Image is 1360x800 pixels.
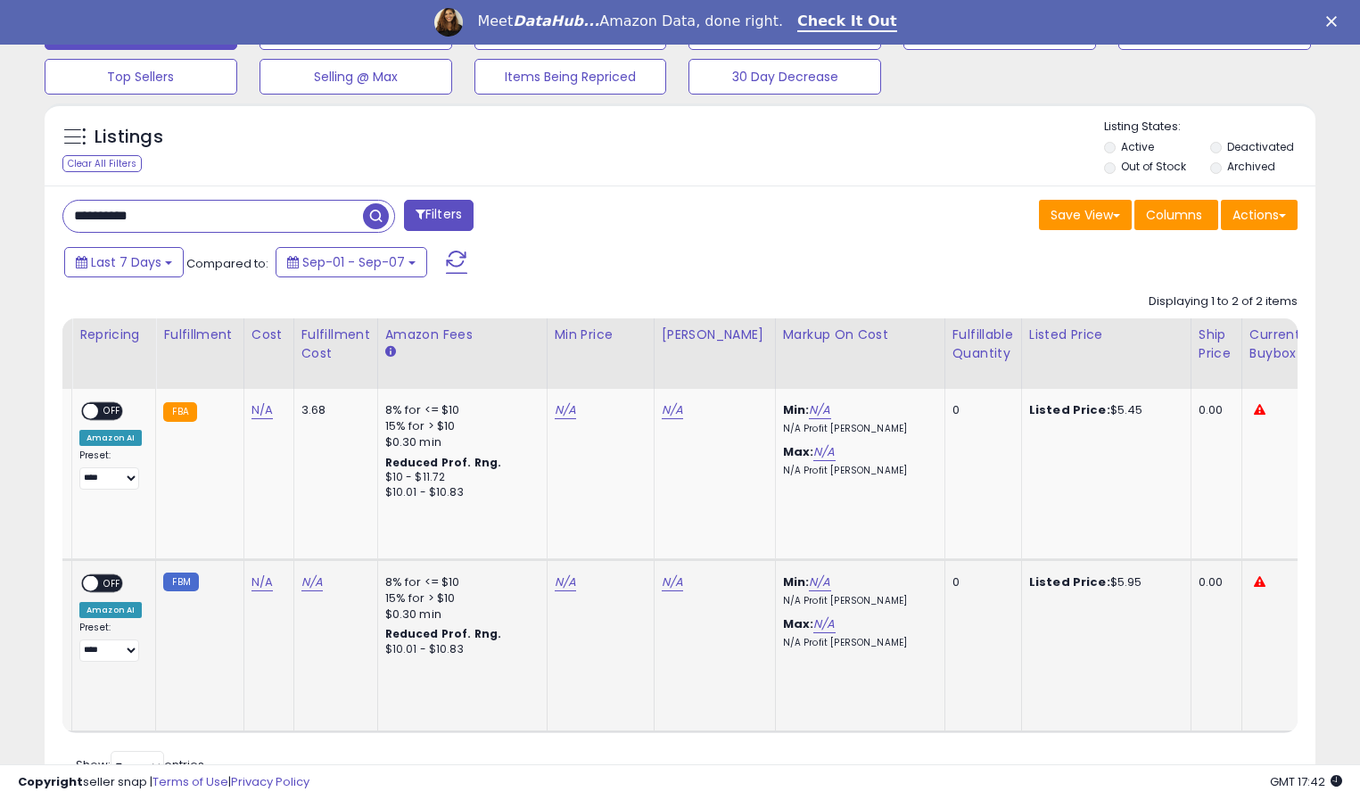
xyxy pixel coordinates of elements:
[1221,200,1298,230] button: Actions
[64,247,184,277] button: Last 7 Days
[385,344,396,360] small: Amazon Fees.
[952,574,1008,590] div: 0
[1029,401,1110,418] b: Listed Price:
[783,573,810,590] b: Min:
[783,423,931,435] p: N/A Profit [PERSON_NAME]
[1326,16,1344,27] div: Close
[1149,293,1298,310] div: Displaying 1 to 2 of 2 items
[1249,326,1341,363] div: Current Buybox Price
[1039,200,1132,230] button: Save View
[783,595,931,607] p: N/A Profit [PERSON_NAME]
[18,774,309,791] div: seller snap | |
[1227,139,1294,154] label: Deactivated
[385,418,533,434] div: 15% for > $10
[152,773,228,790] a: Terms of Use
[79,326,148,344] div: Repricing
[98,575,127,590] span: OFF
[783,401,810,418] b: Min:
[1029,573,1110,590] b: Listed Price:
[301,573,323,591] a: N/A
[301,402,364,418] div: 3.68
[513,12,599,29] i: DataHub...
[783,615,814,632] b: Max:
[231,773,309,790] a: Privacy Policy
[163,326,235,344] div: Fulfillment
[79,622,142,662] div: Preset:
[1121,159,1186,174] label: Out of Stock
[385,642,533,657] div: $10.01 - $10.83
[809,573,830,591] a: N/A
[251,401,273,419] a: N/A
[186,255,268,272] span: Compared to:
[783,637,931,649] p: N/A Profit [PERSON_NAME]
[79,602,142,618] div: Amazon AI
[385,326,540,344] div: Amazon Fees
[302,253,405,271] span: Sep-01 - Sep-07
[775,318,944,389] th: The percentage added to the cost of goods (COGS) that forms the calculator for Min & Max prices.
[555,573,576,591] a: N/A
[1199,326,1234,363] div: Ship Price
[1199,574,1228,590] div: 0.00
[662,326,768,344] div: [PERSON_NAME]
[783,326,937,344] div: Markup on Cost
[163,573,198,591] small: FBM
[1270,773,1342,790] span: 2025-09-15 17:42 GMT
[276,247,427,277] button: Sep-01 - Sep-07
[434,8,463,37] img: Profile image for Georgie
[62,155,142,172] div: Clear All Filters
[1227,159,1275,174] label: Archived
[260,59,452,95] button: Selling @ Max
[163,402,196,422] small: FBA
[76,756,204,773] span: Show: entries
[79,449,142,490] div: Preset:
[404,200,474,231] button: Filters
[385,606,533,623] div: $0.30 min
[662,401,683,419] a: N/A
[251,573,273,591] a: N/A
[1134,200,1218,230] button: Columns
[1029,574,1177,590] div: $5.95
[18,773,83,790] strong: Copyright
[1029,326,1183,344] div: Listed Price
[385,626,502,641] b: Reduced Prof. Rng.
[1029,402,1177,418] div: $5.45
[952,326,1014,363] div: Fulfillable Quantity
[952,402,1008,418] div: 0
[385,434,533,450] div: $0.30 min
[385,470,533,485] div: $10 - $11.72
[385,455,502,470] b: Reduced Prof. Rng.
[809,401,830,419] a: N/A
[555,401,576,419] a: N/A
[688,59,881,95] button: 30 Day Decrease
[1121,139,1154,154] label: Active
[662,573,683,591] a: N/A
[385,574,533,590] div: 8% for <= $10
[555,326,647,344] div: Min Price
[301,326,370,363] div: Fulfillment Cost
[385,485,533,500] div: $10.01 - $10.83
[783,443,814,460] b: Max:
[91,253,161,271] span: Last 7 Days
[98,404,127,419] span: OFF
[385,590,533,606] div: 15% for > $10
[45,59,237,95] button: Top Sellers
[95,125,163,150] h5: Listings
[813,443,835,461] a: N/A
[385,402,533,418] div: 8% for <= $10
[1199,402,1228,418] div: 0.00
[1146,206,1202,224] span: Columns
[474,59,667,95] button: Items Being Repriced
[477,12,783,30] div: Meet Amazon Data, done right.
[1104,119,1315,136] p: Listing States:
[797,12,897,32] a: Check It Out
[813,615,835,633] a: N/A
[783,465,931,477] p: N/A Profit [PERSON_NAME]
[79,430,142,446] div: Amazon AI
[251,326,286,344] div: Cost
